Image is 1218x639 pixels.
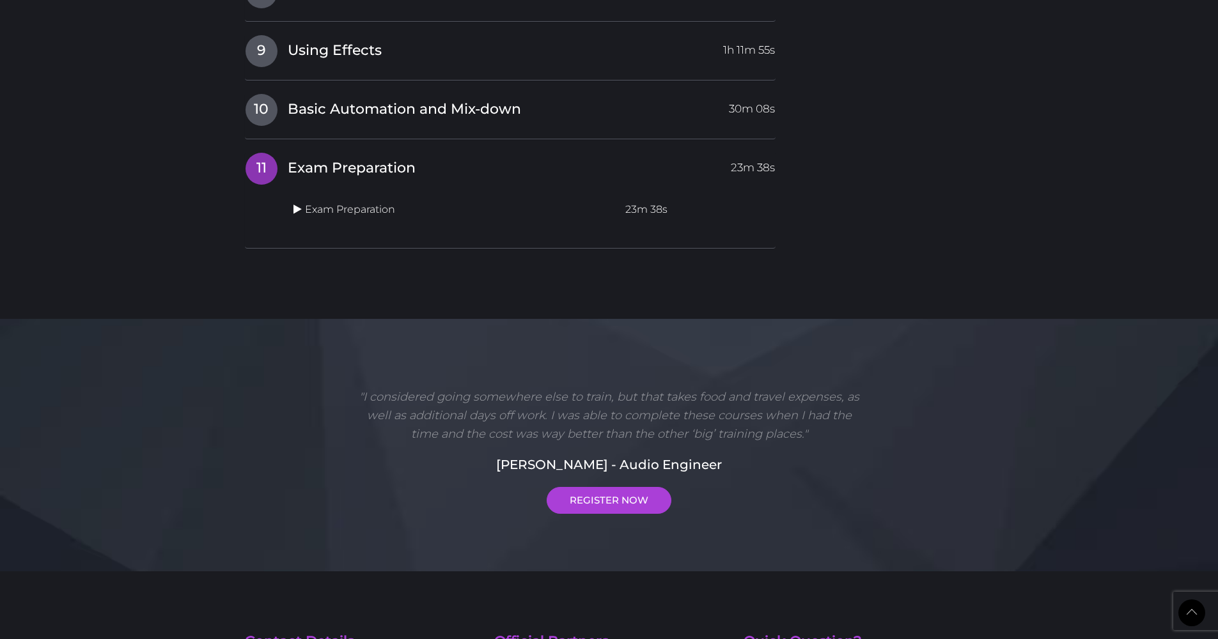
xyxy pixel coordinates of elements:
p: "I considered going somewhere else to train, but that takes food and travel expenses, as well as ... [354,388,864,443]
span: Using Effects [288,41,382,61]
span: 9 [246,35,277,67]
span: 30m 08s [729,94,775,117]
a: REGISTER NOW [547,487,671,514]
span: 23m 38s [731,153,775,176]
span: 10 [246,94,277,126]
td: Exam Preparation [288,197,620,222]
span: Exam Preparation [288,158,416,178]
span: 1h 11m 55s [723,35,775,58]
h5: [PERSON_NAME] - Audio Engineer [245,455,974,474]
a: Back to Top [1178,599,1205,626]
td: 23m 38s [620,197,776,222]
a: 11Exam Preparation23m 38s [245,152,776,179]
span: Basic Automation and Mix-down [288,100,521,119]
a: 10Basic Automation and Mix-down30m 08s [245,93,776,120]
a: 9Using Effects1h 11m 55s [245,35,776,61]
span: 11 [246,153,277,185]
